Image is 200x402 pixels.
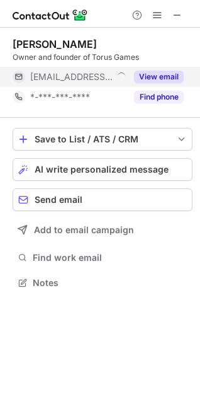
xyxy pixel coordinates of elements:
[35,164,169,175] span: AI write personalized message
[30,71,113,83] span: [EMAIL_ADDRESS][DOMAIN_NAME]
[35,134,170,144] div: Save to List / ATS / CRM
[13,188,192,211] button: Send email
[33,252,187,263] span: Find work email
[35,195,82,205] span: Send email
[134,71,184,83] button: Reveal Button
[13,274,192,292] button: Notes
[13,158,192,181] button: AI write personalized message
[134,91,184,103] button: Reveal Button
[34,225,134,235] span: Add to email campaign
[13,38,97,50] div: [PERSON_NAME]
[33,277,187,289] span: Notes
[13,52,192,63] div: Owner and founder of Torus Games
[13,249,192,267] button: Find work email
[13,8,88,23] img: ContactOut v5.3.10
[13,128,192,151] button: save-profile-one-click
[13,219,192,241] button: Add to email campaign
